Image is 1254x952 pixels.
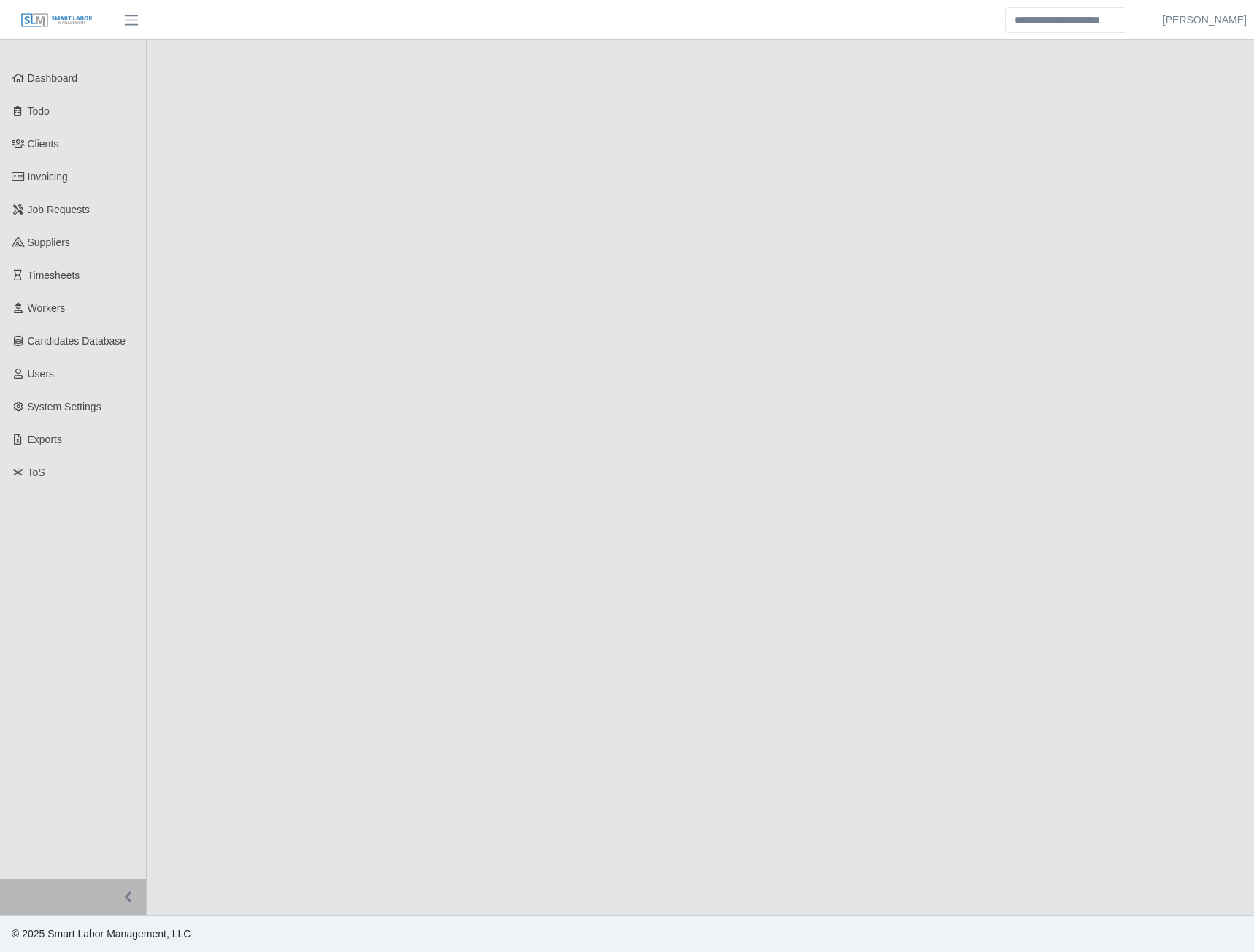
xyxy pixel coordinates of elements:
[1005,7,1126,33] input: Search
[28,434,62,445] span: Exports
[20,12,93,28] img: SLM Logo
[28,401,101,412] span: System Settings
[1163,12,1247,28] a: [PERSON_NAME]
[28,138,59,150] span: Clients
[28,368,55,380] span: Users
[28,105,50,117] span: Todo
[28,302,66,314] span: Workers
[28,72,78,84] span: Dashboard
[28,335,126,347] span: Candidates Database
[28,237,70,248] span: Suppliers
[28,171,68,183] span: Invoicing
[28,467,45,478] span: ToS
[28,269,80,281] span: Timesheets
[28,204,91,215] span: Job Requests
[12,928,191,940] span: © 2025 Smart Labor Management, LLC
